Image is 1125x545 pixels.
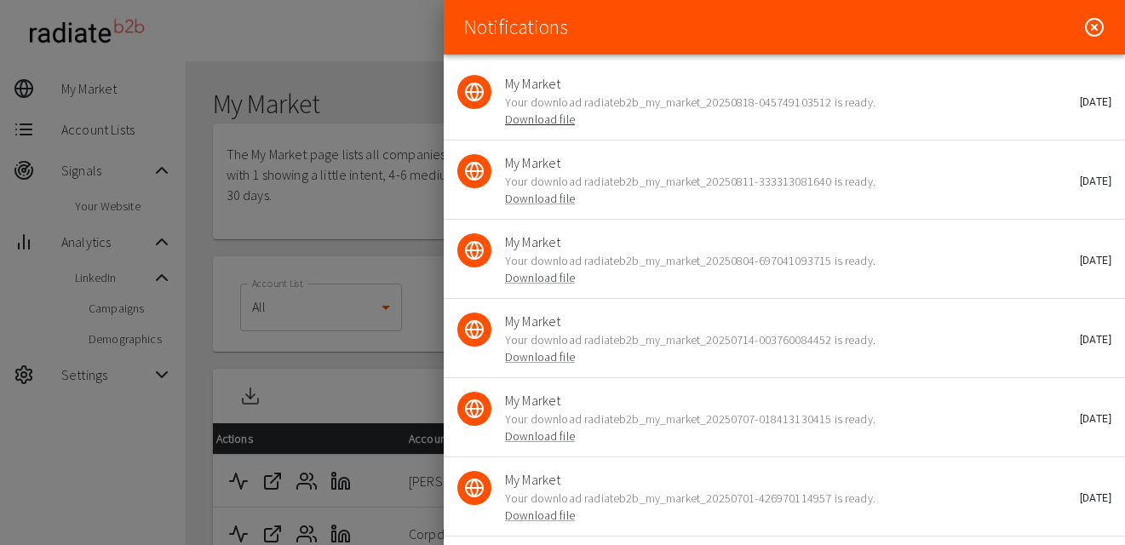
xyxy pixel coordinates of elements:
a: Download file [505,191,575,206]
p: Your download radiateb2b_my_market_20250701-426970114957 is ready. [505,490,1084,524]
h2: Notifications [464,15,567,40]
a: Download file [505,349,575,364]
span: [DATE] [1080,413,1111,425]
a: Download file [505,508,575,523]
p: Your download radiateb2b_my_market_20250707-018413130415 is ready. [505,410,1084,445]
span: [DATE] [1080,96,1111,108]
p: Your download radiateb2b_my_market_20250714-003760084452 is ready. [505,331,1084,365]
span: [DATE] [1080,492,1111,504]
p: Your download radiateb2b_my_market_20250804-697041093715 is ready. [505,252,1084,286]
span: [DATE] [1080,334,1111,346]
a: Download file [505,112,575,127]
span: [DATE] [1080,255,1111,267]
a: Download file [505,270,575,285]
a: Download file [505,428,575,444]
p: Your download radiateb2b_my_market_20250818-045749103512 is ready. [505,94,1084,128]
span: My Market [505,469,1084,490]
span: My Market [505,311,1084,331]
span: My Market [505,390,1084,410]
span: My Market [505,73,1084,94]
span: My Market [505,232,1084,252]
span: [DATE] [1080,175,1111,187]
p: Your download radiateb2b_my_market_20250811-333313081640 is ready. [505,173,1084,207]
span: My Market [505,152,1084,173]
